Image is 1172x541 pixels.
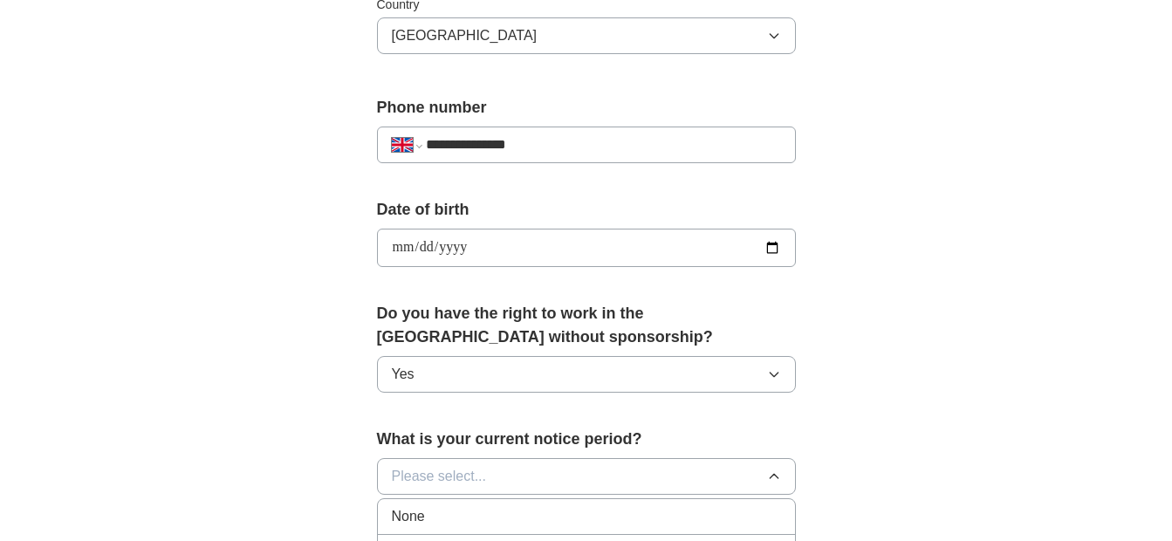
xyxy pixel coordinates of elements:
label: Do you have the right to work in the [GEOGRAPHIC_DATA] without sponsorship? [377,302,796,349]
button: Yes [377,356,796,393]
span: [GEOGRAPHIC_DATA] [392,25,538,46]
span: Yes [392,364,415,385]
label: What is your current notice period? [377,428,796,451]
span: Please select... [392,466,487,487]
button: Please select... [377,458,796,495]
span: None [392,506,425,527]
button: [GEOGRAPHIC_DATA] [377,17,796,54]
label: Date of birth [377,198,796,222]
label: Phone number [377,96,796,120]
